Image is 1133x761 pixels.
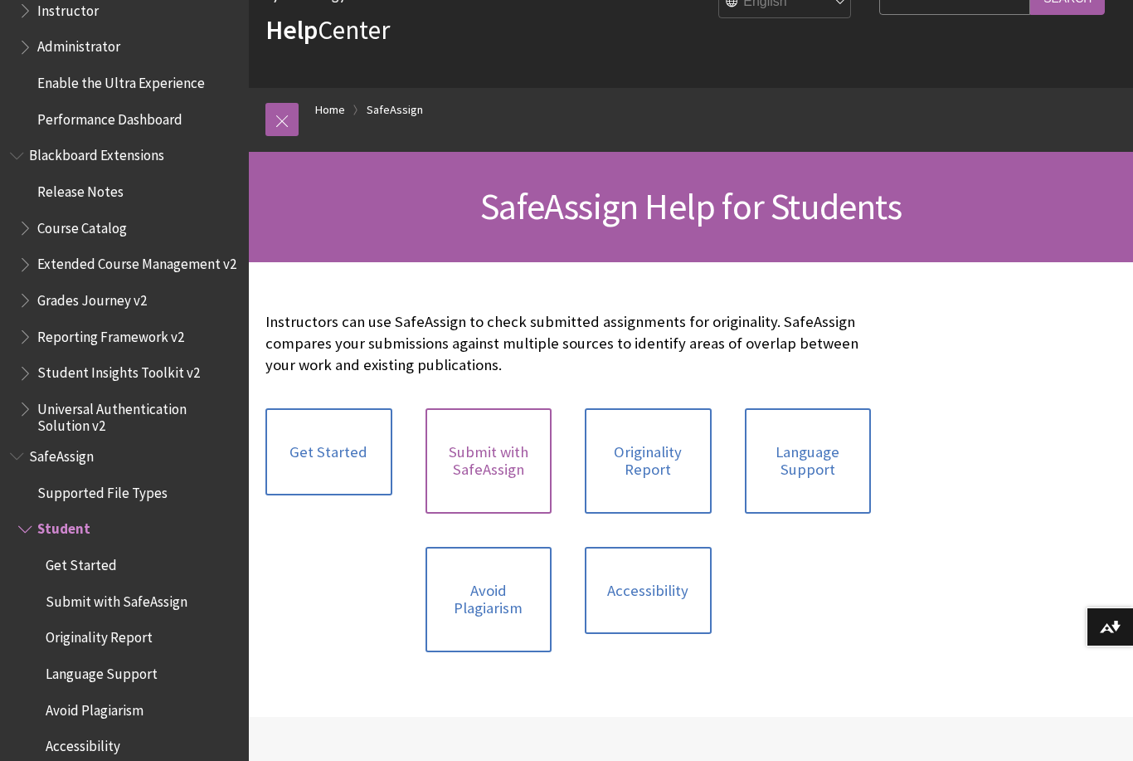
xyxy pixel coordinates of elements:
[46,696,143,719] span: Avoid Plagiarism
[37,286,147,309] span: Grades Journey v2
[37,395,237,434] span: Universal Authentication Solution v2
[367,100,423,120] a: SafeAssign
[37,251,236,273] span: Extended Course Management v2
[315,100,345,120] a: Home
[265,311,871,377] p: Instructors can use SafeAssign to check submitted assignments for originality. SafeAssign compare...
[37,359,200,382] span: Student Insights Toolkit v2
[425,547,552,652] a: Avoid Plagiarism
[745,408,872,514] a: Language Support
[585,547,712,635] a: Accessibility
[265,408,392,496] a: Get Started
[10,142,239,435] nav: Book outline for Blackboard Extensions
[46,733,120,755] span: Accessibility
[37,69,205,91] span: Enable the Ultra Experience
[425,408,552,514] a: Submit with SafeAssign
[46,624,153,646] span: Originality Report
[585,408,712,514] a: Originality Report
[37,178,124,200] span: Release Notes
[37,214,127,237] span: Course Catalog
[480,183,902,229] span: SafeAssign Help for Students
[37,515,90,538] span: Student
[37,323,184,345] span: Reporting Framework v2
[46,660,158,682] span: Language Support
[46,551,117,573] span: Get Started
[29,142,164,164] span: Blackboard Extensions
[37,105,182,128] span: Performance Dashboard
[37,479,168,501] span: Supported File Types
[265,13,390,46] a: HelpCenter
[29,442,94,465] span: SafeAssign
[265,13,318,46] strong: Help
[37,33,120,56] span: Administrator
[46,588,187,610] span: Submit with SafeAssign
